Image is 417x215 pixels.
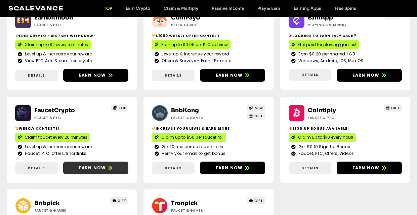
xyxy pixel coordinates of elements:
[15,126,128,131] h2: Weekly contests!
[352,165,380,171] span: Earn now
[152,127,156,130] img: 💸
[152,34,156,37] img: 🏆
[289,34,292,37] img: 🎉
[289,126,402,131] h2: Sign up bonus available!
[25,42,88,48] span: Claim up to $2 every 5 minutes
[152,126,265,131] h2: Increase your level & earn more
[308,23,367,28] h2: Playing & Sharing
[165,73,182,78] span: Details
[289,40,359,49] a: Get paid for playing games!
[289,69,331,81] a: Details
[251,6,287,11] a: Play & Earn
[15,162,58,174] a: Details
[247,104,265,112] a: NEW
[152,162,195,174] a: Details
[200,162,265,174] a: Earn now
[298,42,356,48] span: Get paid for playing games!
[328,6,363,11] a: Free Spins
[171,14,200,21] a: CoinPayU
[15,133,90,142] a: Claim faucet every 20 minutes
[161,42,228,48] span: Earn up to $0.05 per PTC ad view
[247,113,265,120] a: GIFT
[152,70,195,81] a: Details
[337,69,402,82] a: Earn now
[308,107,336,114] a: Cointiply
[297,51,355,57] span: Earn $0.20 per shared 1 GB
[119,6,157,11] a: Earn Crypto
[308,14,333,21] a: EarnApp
[160,51,229,57] span: Level up & Increase your reward
[110,197,129,204] a: GIFT
[23,150,86,157] span: Faucet, PTC, Offers, Shortlinks
[35,208,93,213] h2: Faucet & Games
[216,72,243,78] span: Earn now
[254,114,263,119] span: GIFT
[289,162,331,174] a: Details
[247,197,265,204] a: GIFT
[34,115,93,120] h2: Faucet & PTC
[97,6,119,11] a: TOP
[171,23,230,28] h2: ptc & Tasks
[23,144,92,150] span: Level up & Increase your reward
[289,127,292,130] img: 🎁
[15,40,91,49] a: Claim up to $2 every 5 minutes
[118,198,126,203] span: GIFT
[119,105,126,111] span: TOP
[23,58,92,64] span: View PTC Ads & earn free crypto
[287,6,328,11] a: Earning Apps
[97,6,363,11] nav: Menu
[8,5,64,12] a: Scalevance
[200,69,265,82] a: Earn now
[289,33,402,38] h2: Looking to Earn Easy Cash?
[28,166,45,171] span: Details
[35,200,59,207] a: Bnbpick
[79,72,106,78] span: Earn now
[160,58,231,64] span: Offers & Surveys - Earn 1.5x more
[171,107,199,114] a: BnbKong
[63,162,128,174] a: Earn now
[171,208,230,213] h2: Faucet & Games
[15,34,19,37] img: 💸
[165,166,182,171] span: Details
[157,6,205,11] a: Claim & Multiply
[25,134,87,140] span: Claim faucet every 20 minutes
[160,144,223,150] span: Get 10 free bonus faucet rolls
[34,107,75,114] a: FaucetCrypto
[111,104,128,112] a: TOP
[298,134,353,140] span: Claim up to $10 every hour!
[171,115,230,120] h2: Faucet & Games
[63,69,128,82] a: Earn now
[255,105,263,111] span: NEW
[152,133,226,142] a: Claim up to $50 per faucet roll
[384,104,402,112] a: GIFT
[289,133,356,142] a: Claim up to $10 every hour!
[160,150,225,157] span: Verify your email to get bonus
[301,72,319,77] span: Details
[152,40,231,49] a: Earn up to $0.05 per PTC ad view
[171,200,198,207] a: Tronpick
[152,33,265,38] h2: $1000 Weekly Offer contest
[34,23,93,28] h2: Faucet & PTC
[23,51,92,57] span: Level up & Increase your reward
[28,73,45,78] span: Details
[301,166,319,171] span: Details
[15,33,128,38] h2: Free crypto - Instant withdraw!
[161,134,223,140] span: Claim up to $50 per faucet roll
[254,198,263,203] span: GIFT
[15,70,58,81] a: Details
[216,165,243,171] span: Earn now
[297,150,354,157] span: Faucet, PTC, Offers, Videos
[34,14,73,21] a: Earnbitmoon
[79,165,106,171] span: Earn now
[297,58,363,64] span: Windows, Android, IOS, MacOS
[352,72,380,78] span: Earn now
[391,105,400,111] span: GIFT
[15,127,19,130] img: 🏆
[297,144,350,150] span: Get $0.10 Sign Up Bonus
[205,6,251,11] a: Passive Income
[308,115,367,120] h2: Faucet & PTC
[337,162,402,174] a: Earn now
